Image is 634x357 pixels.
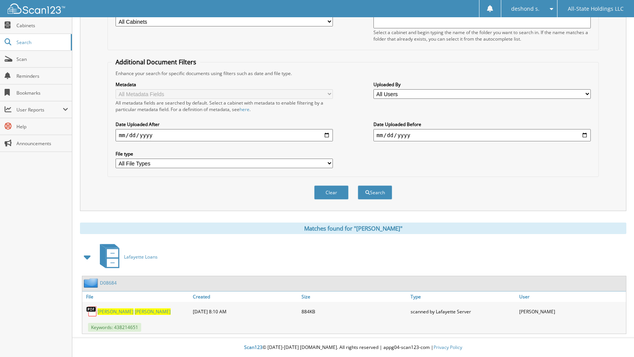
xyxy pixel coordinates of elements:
img: folder2.png [84,278,100,288]
span: Reminders [16,73,68,79]
input: end [373,129,591,141]
a: User [517,291,626,302]
div: Enhance your search for specific documents using filters such as date and file type. [112,70,594,77]
span: deshond s. [511,7,539,11]
span: Lafayette Loans [124,254,158,260]
iframe: Chat Widget [596,320,634,357]
a: Lafayette Loans [95,242,158,272]
label: File type [116,151,333,157]
div: Select a cabinet and begin typing the name of the folder you want to search in. If the name match... [373,29,591,42]
a: File [82,291,191,302]
span: Help [16,123,68,130]
span: Keywords: 438214651 [88,323,141,332]
span: Cabinets [16,22,68,29]
span: Announcements [16,140,68,147]
legend: Additional Document Filters [112,58,200,66]
img: PDF.png [86,306,98,317]
span: [PERSON_NAME] [98,308,134,315]
label: Uploaded By [373,81,591,88]
span: Scan123 [244,344,262,350]
span: [PERSON_NAME] [135,308,171,315]
label: Date Uploaded Before [373,121,591,128]
div: Matches found for "[PERSON_NAME]" [80,223,626,234]
a: Privacy Policy [434,344,462,350]
a: D08684 [100,280,117,286]
a: [PERSON_NAME] [PERSON_NAME] [98,308,171,315]
span: User Reports [16,106,63,113]
label: Metadata [116,81,333,88]
button: Clear [314,185,349,200]
a: Created [191,291,300,302]
div: [DATE] 8:10 AM [191,304,300,319]
span: Search [16,39,67,46]
div: [PERSON_NAME] [517,304,626,319]
a: Size [300,291,408,302]
div: scanned by Lafayette Server [409,304,517,319]
label: Date Uploaded After [116,121,333,128]
a: Type [409,291,517,302]
span: All-State Holdings LLC [568,7,624,11]
img: scan123-logo-white.svg [8,3,65,14]
span: Bookmarks [16,90,68,96]
div: All metadata fields are searched by default. Select a cabinet with metadata to enable filtering b... [116,100,333,113]
a: here [240,106,249,113]
button: Search [358,185,392,200]
input: start [116,129,333,141]
span: Scan [16,56,68,62]
div: 884KB [300,304,408,319]
div: © [DATE]-[DATE] [DOMAIN_NAME]. All rights reserved | appg04-scan123-com | [72,338,634,357]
